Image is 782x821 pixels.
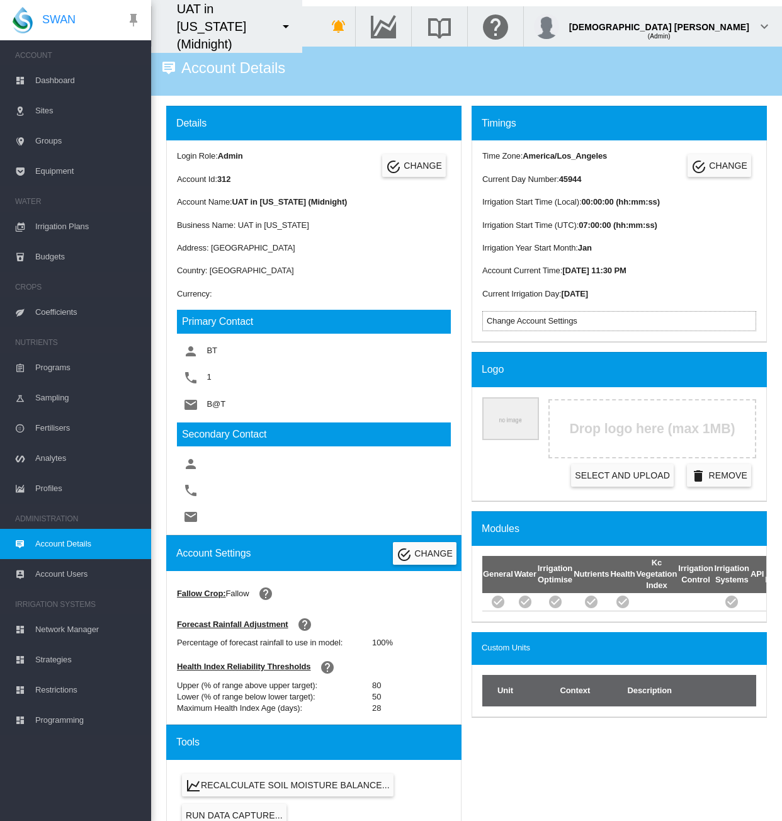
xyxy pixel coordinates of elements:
[636,556,678,593] th: Kc Vegetation Index
[273,14,298,39] button: icon-menu-down
[714,556,750,593] th: Irrigation Systems
[397,547,412,562] md-icon: icon-check-circle
[534,14,559,39] img: profile.jpg
[569,16,749,28] div: [DEMOGRAPHIC_DATA] [PERSON_NAME]
[35,529,141,559] span: Account Details
[404,161,442,171] span: CHANGE
[708,470,747,480] span: Remove
[548,399,756,458] div: Drop logo here (max 1MB)
[176,116,462,130] div: Details
[524,6,782,47] button: [DEMOGRAPHIC_DATA] [PERSON_NAME] (Admin) icon-chevron-down
[35,443,141,473] span: Analytes
[573,556,609,593] th: Nutrients
[35,473,141,504] span: Profiles
[35,126,141,156] span: Groups
[331,19,346,34] md-icon: icon-bell-ring
[207,399,226,409] span: B@T
[183,397,198,412] md-icon: icon-email
[482,642,530,654] span: Custom Units
[15,332,141,353] span: NUTRIENTS
[177,422,451,446] h3: Secondary Contact
[677,556,713,593] th: Irrigation Control
[177,265,451,276] div: Country: [GEOGRAPHIC_DATA]
[372,703,381,714] div: 28
[292,612,317,637] button: icon-help-circle
[579,220,657,230] b: 07:00:00 (hh:mm:ss)
[559,675,626,706] th: Context
[482,220,577,230] span: Irrigation Start Time (UTC)
[627,675,757,706] th: Description
[176,735,462,749] div: Tools
[559,174,582,184] b: 45944
[482,265,660,276] div: :
[232,197,348,207] b: UAT in [US_STATE] (Midnight)
[177,196,451,208] div: Account Name:
[186,778,201,793] md-icon: icon-chart-line
[482,363,767,377] div: Logo
[372,691,381,703] div: 50
[177,310,451,334] h3: Primary Contact
[15,191,141,212] span: WATER
[297,617,312,632] md-icon: icon-help-circle
[581,197,660,207] b: 00:00:00 (hh:mm:ss)
[217,174,230,184] b: 312
[386,159,401,174] md-icon: icon-check-circle
[177,174,243,185] div: Account Id:
[35,297,141,327] span: Coefficients
[15,45,141,65] span: ACCOUNT
[326,14,351,39] button: icon-bell-ring
[382,154,446,177] button: Change Account Details
[177,288,451,300] div: Currency:
[648,33,671,40] span: (Admin)
[482,220,660,231] div: :
[35,212,141,242] span: Irrigation Plans
[35,645,141,675] span: Strategies
[176,64,285,72] div: Account Details
[615,594,630,609] md-icon: icon-checkbox-marked-circle
[414,548,453,558] span: CHANGE
[35,65,141,96] span: Dashboard
[186,810,283,820] span: Run Data Capture...
[518,594,533,609] md-icon: icon-checkbox-marked-circle
[482,196,660,208] div: :
[13,7,33,33] img: SWAN-Landscape-Logo-Colour-drop.png
[691,468,706,484] md-icon: icon-delete
[177,691,372,703] div: Lower (% of range below lower target):
[207,373,212,382] span: 1
[35,383,141,413] span: Sampling
[482,675,559,706] th: Unit
[687,464,751,487] button: icon-delete Remove
[183,483,198,498] md-icon: icon-phone
[482,116,767,130] div: Timings
[183,344,198,359] md-icon: icon-account
[177,703,372,714] div: Maximum Health Index Age (days):
[537,556,573,593] th: Irrigation Optimise
[226,588,249,599] div: Fallow
[35,705,141,735] span: Programming
[35,96,141,126] span: Sites
[424,19,455,34] md-icon: Search the knowledge base
[176,546,251,560] div: Account Settings
[183,456,198,472] md-icon: icon-account
[482,197,579,207] span: Irrigation Start Time (Local)
[35,559,141,589] span: Account Users
[182,774,394,796] button: Recalculate Soil Moisture Balance
[126,13,141,28] md-icon: icon-pin
[177,220,451,231] div: Business Name: UAT in [US_STATE]
[35,156,141,186] span: Equipment
[482,288,660,300] div: :
[35,614,141,645] span: Network Manager
[183,509,198,524] md-icon: icon-email
[320,660,335,675] md-icon: icon-help-circle
[258,586,273,601] md-icon: icon-help-circle
[691,159,706,174] md-icon: icon-check-circle
[609,556,635,593] th: Health
[562,289,588,298] b: [DATE]
[482,522,767,536] div: Modules
[253,581,278,606] button: icon-help-circle
[177,661,311,672] div: Health Index Reliability Thresholds
[35,353,141,383] span: Programs
[218,151,243,161] b: Admin
[514,556,537,593] th: Water
[177,680,372,691] div: Upper (% of range above upper target):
